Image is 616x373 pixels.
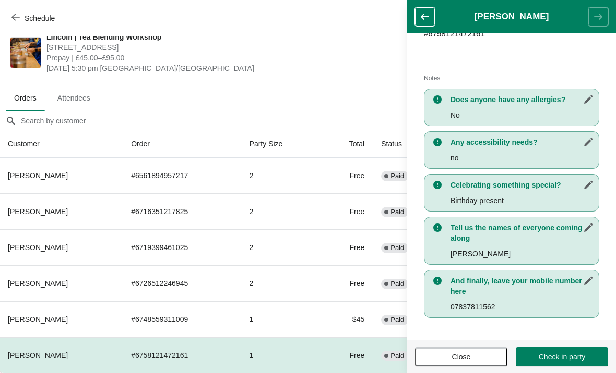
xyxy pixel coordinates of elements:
td: # 6758121472161 [123,337,241,373]
p: 07837811562 [451,302,594,312]
span: [PERSON_NAME] [8,207,68,216]
span: [PERSON_NAME] [8,315,68,324]
th: Party Size [241,130,322,158]
h1: [PERSON_NAME] [435,11,588,22]
span: [STREET_ADDRESS] [46,42,419,53]
td: Free [321,337,373,373]
td: Free [321,229,373,265]
p: Birthday present [451,195,594,206]
td: 2 [241,229,322,265]
input: Search by customer [20,111,615,130]
img: Lincoln | Tea Blending Workshop [10,38,41,68]
span: Prepay | £45.00–£95.00 [46,53,419,63]
th: Order [123,130,241,158]
td: # 6561894957217 [123,158,241,193]
td: # 6726512246945 [123,265,241,301]
span: Paid [390,244,404,252]
button: Schedule [5,9,63,28]
button: Check in party [516,347,608,366]
span: [PERSON_NAME] [8,171,68,180]
span: Paid [390,316,404,324]
td: # 6719399461025 [123,229,241,265]
span: Schedule [25,14,55,22]
td: # 6748559311009 [123,301,241,337]
td: Free [321,265,373,301]
h2: Notes [424,73,599,83]
p: no [451,153,594,163]
span: Lincoln | Tea Blending Workshop [46,32,419,42]
td: 2 [241,158,322,193]
td: Free [321,158,373,193]
th: Total [321,130,373,158]
span: Orders [6,89,45,107]
span: Paid [390,208,404,216]
h3: Any accessibility needs? [451,137,594,147]
h3: Celebrating something special? [451,180,594,190]
td: # 6716351217825 [123,193,241,229]
td: 2 [241,193,322,229]
span: Close [452,353,471,361]
td: 1 [241,337,322,373]
span: Paid [390,352,404,360]
p: No [451,110,594,120]
span: [DATE] 5:30 pm [GEOGRAPHIC_DATA]/[GEOGRAPHIC_DATA] [46,63,419,73]
span: [PERSON_NAME] [8,351,68,359]
td: 1 [241,301,322,337]
h3: Tell us the names of everyone coming along [451,222,594,243]
span: Paid [390,280,404,288]
span: [PERSON_NAME] [8,243,68,252]
span: Paid [390,172,404,180]
button: Close [415,347,507,366]
span: Attendees [49,89,99,107]
span: [PERSON_NAME] [8,279,68,288]
td: Free [321,193,373,229]
td: 2 [241,265,322,301]
h3: Does anyone have any allergies? [451,94,594,105]
th: Status [373,130,443,158]
p: # 6758121472161 [424,29,599,39]
span: Check in party [539,353,585,361]
td: $45 [321,301,373,337]
h3: And finally, leave your mobile number here [451,276,594,296]
p: [PERSON_NAME] [451,248,594,259]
